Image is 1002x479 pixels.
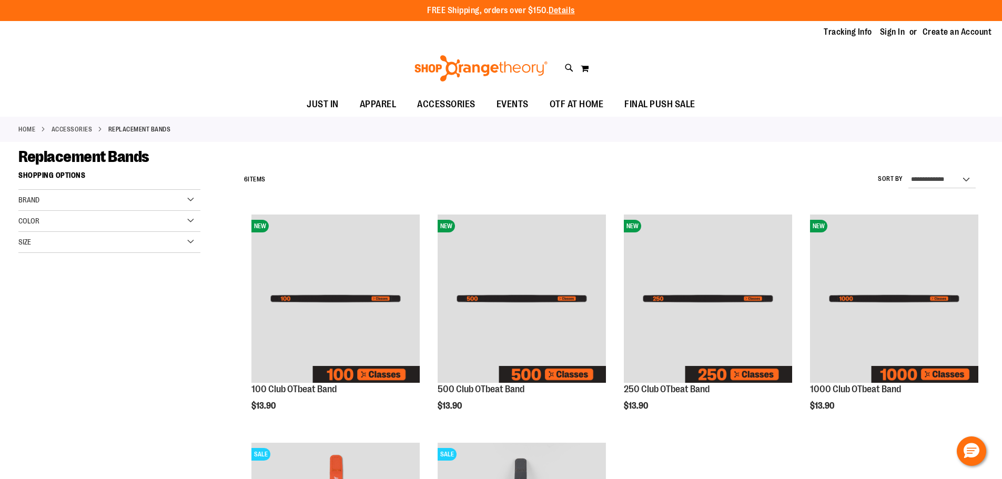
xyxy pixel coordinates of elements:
[438,220,455,232] span: NEW
[349,93,407,117] a: APPAREL
[407,93,486,116] a: ACCESSORIES
[18,217,39,225] span: Color
[360,93,397,116] span: APPAREL
[923,26,992,38] a: Create an Account
[108,125,171,134] strong: Replacement Bands
[307,93,339,116] span: JUST IN
[624,93,695,116] span: FINAL PUSH SALE
[810,215,978,383] img: Image of 1000 Club OTbeat Band
[427,5,575,17] p: FREE Shipping, orders over $150.
[549,6,575,15] a: Details
[432,209,611,432] div: product
[438,384,524,394] a: 500 Club OTbeat Band
[296,93,349,117] a: JUST IN
[619,209,797,432] div: product
[251,220,269,232] span: NEW
[497,93,529,116] span: EVENTS
[878,175,903,184] label: Sort By
[810,401,836,411] span: $13.90
[810,220,827,232] span: NEW
[52,125,93,134] a: ACCESSORIES
[486,93,539,117] a: EVENTS
[438,215,606,384] a: Image of 500 Club OTbeat BandNEW
[624,220,641,232] span: NEW
[810,384,901,394] a: 1000 Club OTbeat Band
[810,215,978,384] a: Image of 1000 Club OTbeat BandNEW
[251,448,270,461] span: SALE
[413,55,549,81] img: Shop Orangetheory
[251,401,277,411] span: $13.90
[18,148,149,166] span: Replacement Bands
[251,215,420,384] a: Image of 100 Club OTbeat BandNEW
[246,209,425,432] div: product
[438,215,606,383] img: Image of 500 Club OTbeat Band
[438,448,457,461] span: SALE
[18,125,35,134] a: Home
[417,93,475,116] span: ACCESSORIES
[244,176,248,183] span: 6
[18,196,39,204] span: Brand
[18,166,200,190] strong: Shopping Options
[438,401,463,411] span: $13.90
[824,26,872,38] a: Tracking Info
[880,26,905,38] a: Sign In
[624,401,650,411] span: $13.90
[539,93,614,117] a: OTF AT HOME
[244,171,266,188] h2: Items
[805,209,984,432] div: product
[18,238,31,246] span: Size
[251,384,337,394] a: 100 Club OTbeat Band
[624,215,792,384] a: Image of 250 Club OTbeat BandNEW
[957,436,986,466] button: Hello, have a question? Let’s chat.
[251,215,420,383] img: Image of 100 Club OTbeat Band
[624,384,710,394] a: 250 Club OTbeat Band
[624,215,792,383] img: Image of 250 Club OTbeat Band
[550,93,604,116] span: OTF AT HOME
[614,93,706,117] a: FINAL PUSH SALE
